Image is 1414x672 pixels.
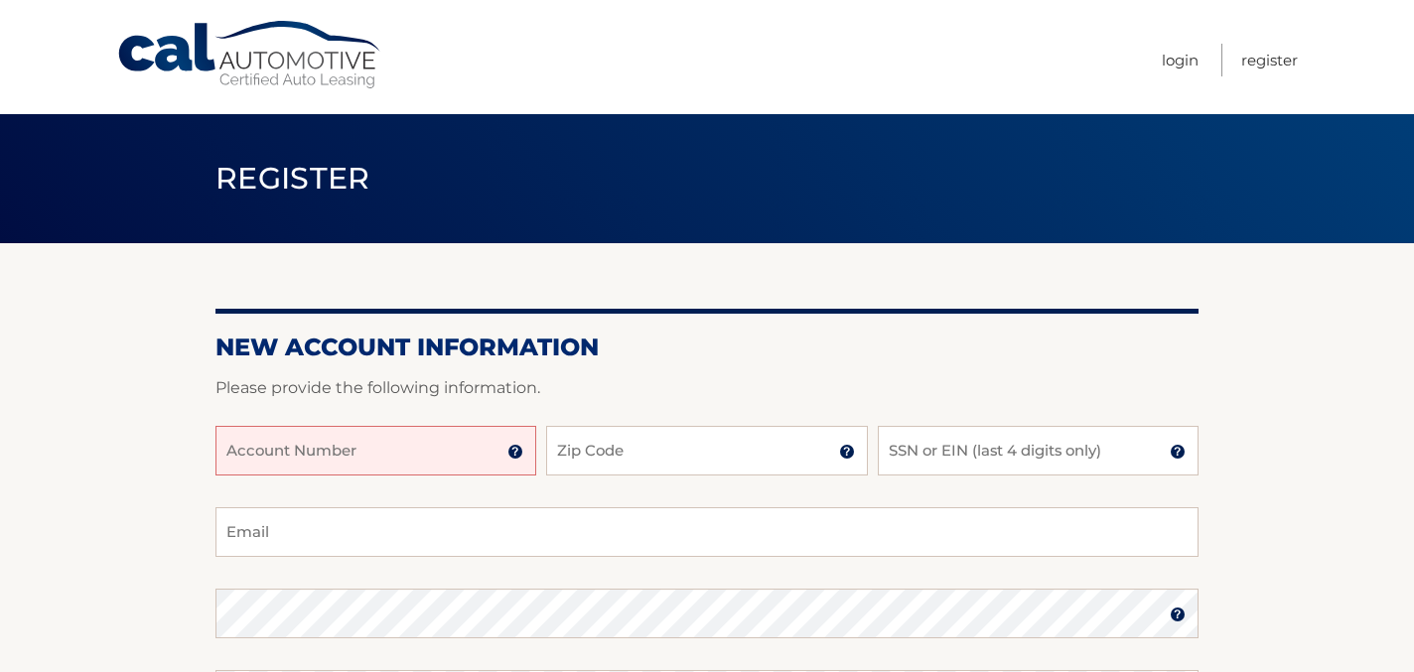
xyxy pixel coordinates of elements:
[215,507,1199,557] input: Email
[1241,44,1298,76] a: Register
[1170,606,1186,622] img: tooltip.svg
[116,20,384,90] a: Cal Automotive
[215,333,1199,362] h2: New Account Information
[878,426,1199,475] input: SSN or EIN (last 4 digits only)
[215,160,370,197] span: Register
[1170,444,1186,460] img: tooltip.svg
[546,426,867,475] input: Zip Code
[839,444,855,460] img: tooltip.svg
[1162,44,1199,76] a: Login
[507,444,523,460] img: tooltip.svg
[215,426,536,475] input: Account Number
[215,374,1199,402] p: Please provide the following information.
